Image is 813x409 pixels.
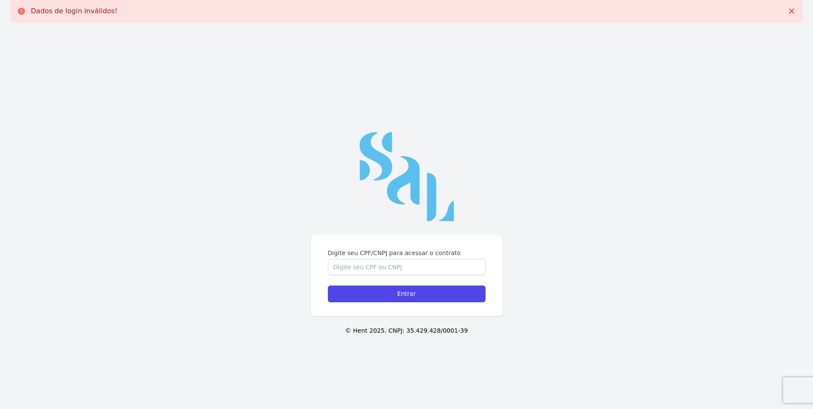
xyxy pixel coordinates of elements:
[328,286,486,302] input: Entrar
[31,7,117,15] p: Dados de login inválidos!
[14,326,799,335] p: © Hent 2025. CNPJ: 35.429.428/0001-39
[328,259,486,275] input: Digite seu CPF ou CNPJ
[328,249,486,257] label: Digite seu CPF/CNPJ para acessar o contrato
[360,132,454,221] img: sal-logo-grande.png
